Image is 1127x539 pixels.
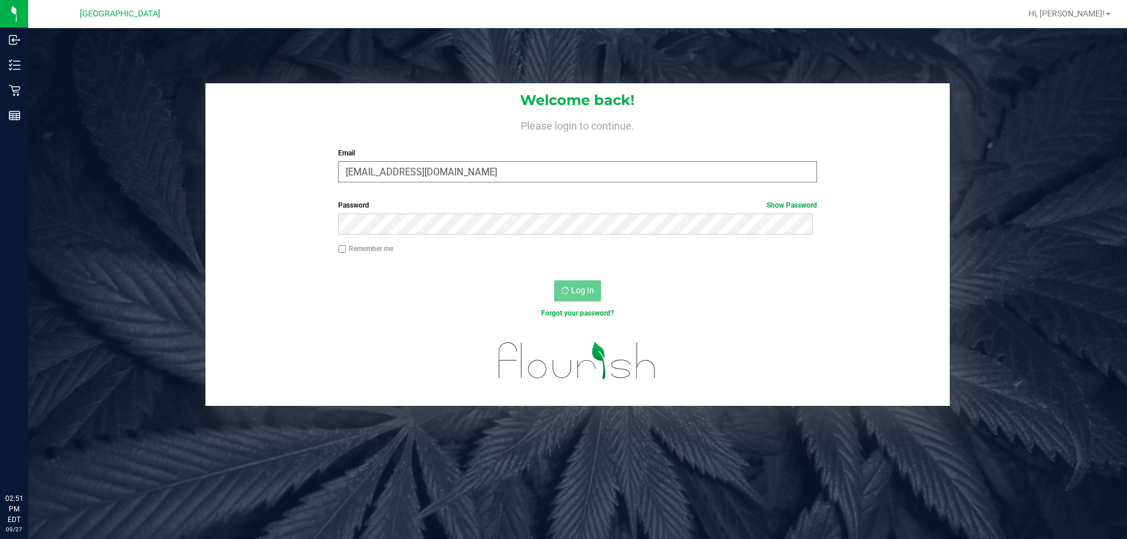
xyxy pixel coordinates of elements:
[767,201,817,209] a: Show Password
[9,84,21,96] inline-svg: Retail
[205,93,950,108] h1: Welcome back!
[484,331,670,391] img: flourish_logo.svg
[571,286,594,295] span: Log In
[338,243,393,254] label: Remember me
[9,59,21,71] inline-svg: Inventory
[9,34,21,46] inline-svg: Inbound
[205,117,950,131] h4: Please login to continue.
[338,148,816,158] label: Email
[541,309,614,317] a: Forgot your password?
[338,245,346,253] input: Remember me
[5,525,23,534] p: 09/27
[1028,9,1105,18] span: Hi, [PERSON_NAME]!
[9,110,21,121] inline-svg: Reports
[80,9,160,19] span: [GEOGRAPHIC_DATA]
[338,201,369,209] span: Password
[5,493,23,525] p: 02:51 PM EDT
[554,280,601,301] button: Log In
